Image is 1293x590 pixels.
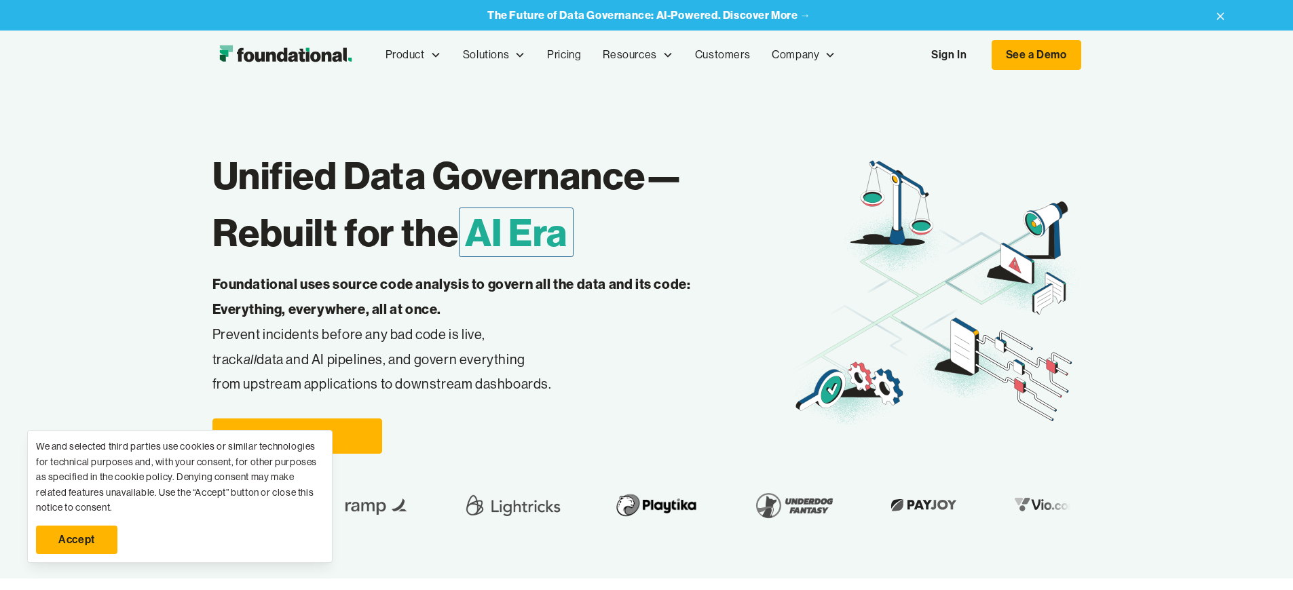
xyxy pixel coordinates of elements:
[880,494,960,515] img: Payjoy
[457,486,561,524] img: Lightricks
[918,41,980,69] a: Sign In
[463,46,509,64] div: Solutions
[487,9,811,22] a: The Future of Data Governance: AI-Powered. Discover More →
[212,147,791,261] h1: Unified Data Governance— Rebuilt for the
[487,8,811,22] strong: The Future of Data Governance: AI-Powered. Discover More →
[452,33,536,77] div: Solutions
[212,272,734,397] p: Prevent incidents before any bad code is live, track data and AI pipelines, and govern everything...
[772,46,819,64] div: Company
[992,40,1081,70] a: See a Demo
[684,33,761,77] a: Customers
[745,486,837,524] img: Underdog Fantasy
[212,41,358,68] img: Foundational Logo
[386,46,425,64] div: Product
[333,486,414,524] img: Ramp
[36,439,324,515] div: We and selected third parties use cookies or similar technologies for technical purposes and, wit...
[36,526,117,554] a: Accept
[1004,494,1083,515] img: Vio.com
[244,351,257,368] em: all
[459,208,574,257] span: AI Era
[603,46,656,64] div: Resources
[761,33,846,77] div: Company
[592,33,683,77] div: Resources
[375,33,452,77] div: Product
[212,275,691,317] strong: Foundational uses source code analysis to govern all the data and its code: Everything, everywher...
[1049,433,1293,590] iframe: Chat Widget
[536,33,592,77] a: Pricing
[604,486,701,524] img: Playtika
[212,418,382,454] a: See a Demo →
[212,41,358,68] a: home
